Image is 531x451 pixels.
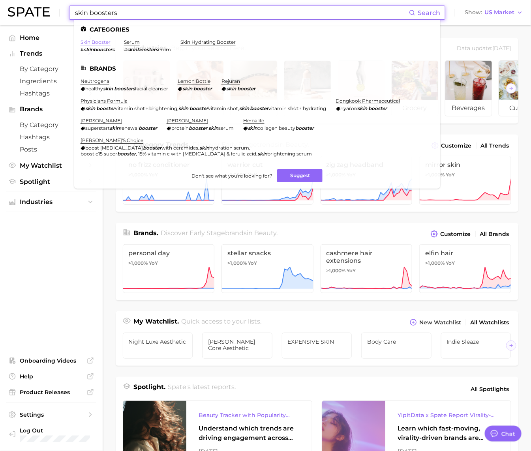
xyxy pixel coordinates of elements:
span: Search [418,9,440,17]
a: rejuran [221,78,240,84]
span: Spotlight [20,178,83,185]
span: with ceramides, [161,145,199,151]
em: skin [239,105,249,111]
div: , , [81,105,326,111]
button: ShowUS Market [463,7,525,18]
span: brightening serum [268,151,312,157]
em: skin [182,86,192,92]
span: Don't see what you're looking for? [191,173,272,179]
em: booster [139,125,157,131]
span: renewal [120,125,139,131]
span: beauty [254,229,276,237]
span: Hashtags [20,133,83,141]
em: skin [103,86,113,92]
li: Brands [81,65,434,72]
span: All Spotlights [471,384,509,394]
span: Help [20,373,83,380]
input: Search here for a brand, industry, or ingredient [74,6,409,19]
a: personal day>1,000% YoY [123,244,215,293]
span: stellar snacks [227,249,308,257]
button: Trends [6,48,96,60]
span: Onboarding Videos [20,357,83,364]
a: Hashtags [6,131,96,143]
span: by Category [20,65,83,73]
span: Discover Early Stage brands in . [161,229,278,237]
span: hydration serum [209,145,249,151]
span: erum [158,47,171,52]
a: [PERSON_NAME] Core Aesthetic [202,333,272,359]
div: Beauty Tracker with Popularity Index [199,410,299,420]
span: All Watchlists [471,319,509,326]
a: skin hydrating booster [180,39,236,45]
span: superstart [85,125,110,131]
h1: Spotlight. [134,382,166,396]
em: booster [237,86,256,92]
div: , [81,145,424,157]
a: All Brands [478,229,511,240]
h2: Quick access to your lists. [181,317,261,328]
span: >1,000% [326,268,346,273]
span: Product Releases [20,389,83,396]
a: Help [6,371,96,382]
button: New Watchlist [408,317,463,328]
em: skinboosters [84,47,114,52]
a: dongkook pharmaceutical [336,98,400,104]
a: by Category [6,119,96,131]
span: Hashtags [20,90,83,97]
span: YoY [149,260,158,266]
span: elfin hair [425,249,505,257]
a: Body Care [361,333,432,359]
a: [PERSON_NAME] [167,118,208,124]
span: personal day [129,249,209,257]
a: All Spotlights [469,382,511,396]
span: vitamin shot [208,105,238,111]
span: vitamin shot - brightening [115,105,177,111]
span: All Trends [481,142,509,149]
span: New Watchlist [420,319,462,326]
button: Scroll Right [506,341,516,351]
a: Settings [6,409,96,421]
button: Customize [429,228,473,240]
button: Industries [6,196,96,208]
em: booster [117,151,136,157]
span: healthy [85,86,103,92]
em: booster [96,105,115,111]
span: >1,000% [227,260,247,266]
span: Ingredients [20,77,83,85]
span: facial cleanser [135,86,168,92]
em: booster [193,86,212,92]
span: protein [171,125,189,131]
div: YipitData x Spate Report Virality-Driven Brands Are Taking a Slice of the Beauty Pie [398,410,498,420]
span: All Brands [480,231,509,238]
span: >1,000% [129,260,148,266]
li: Categories [81,26,434,33]
a: Onboarding Videos [6,355,96,367]
h2: Spate's latest reports. [168,382,236,396]
span: beverages [445,100,492,116]
span: Home [20,34,83,41]
a: Indie sleaze [441,333,511,359]
span: Trends [20,50,83,57]
span: >1,000% [425,260,445,266]
span: [PERSON_NAME] Core Aesthetic [208,339,266,351]
button: Scroll Right [506,83,516,94]
em: skin [178,105,188,111]
a: Home [6,32,96,44]
em: booster [189,125,207,131]
button: Suggest [277,169,323,182]
span: EXPENSIVE SKIN [288,339,346,345]
a: beverages [445,60,492,116]
em: skin [248,125,258,131]
a: Ingredients [6,75,96,87]
span: # [81,47,84,52]
a: by Category [6,63,96,75]
a: Hashtags [6,87,96,99]
a: Spotlight [6,176,96,188]
em: skin [358,105,368,111]
span: Brands . [134,229,159,237]
a: My Watchlist [6,159,96,172]
a: cashmere hair extensions>1,000% YoY [321,244,413,293]
a: All Trends [479,140,511,151]
a: Product Releases [6,386,96,398]
em: booster [190,105,208,111]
